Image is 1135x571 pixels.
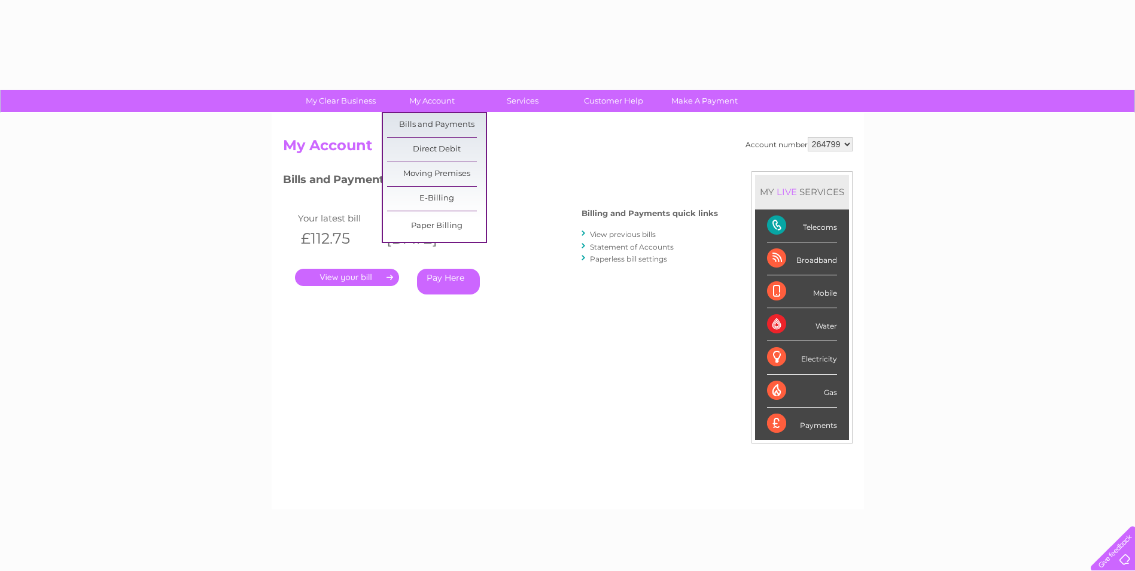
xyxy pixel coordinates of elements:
a: . [295,269,399,286]
div: Mobile [767,275,837,308]
a: Moving Premises [387,162,486,186]
div: MY SERVICES [755,175,849,209]
div: LIVE [774,186,799,198]
a: Pay Here [417,269,480,294]
td: Your latest bill [295,210,381,226]
a: My Account [382,90,481,112]
a: Direct Debit [387,138,486,162]
h4: Billing and Payments quick links [582,209,718,218]
div: Broadband [767,242,837,275]
a: Bills and Payments [387,113,486,137]
div: Water [767,308,837,341]
a: Paperless bill settings [590,254,667,263]
a: View previous bills [590,230,656,239]
a: Make A Payment [655,90,754,112]
div: Gas [767,375,837,408]
div: Account number [745,137,853,151]
a: Customer Help [564,90,663,112]
h2: My Account [283,137,853,160]
a: My Clear Business [291,90,390,112]
a: Statement of Accounts [590,242,674,251]
div: Payments [767,408,837,440]
div: Telecoms [767,209,837,242]
th: £112.75 [295,226,381,251]
div: Electricity [767,341,837,374]
a: Services [473,90,572,112]
a: Paper Billing [387,214,486,238]
td: Invoice date [381,210,467,226]
a: E-Billing [387,187,486,211]
th: [DATE] [381,226,467,251]
h3: Bills and Payments [283,171,718,192]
